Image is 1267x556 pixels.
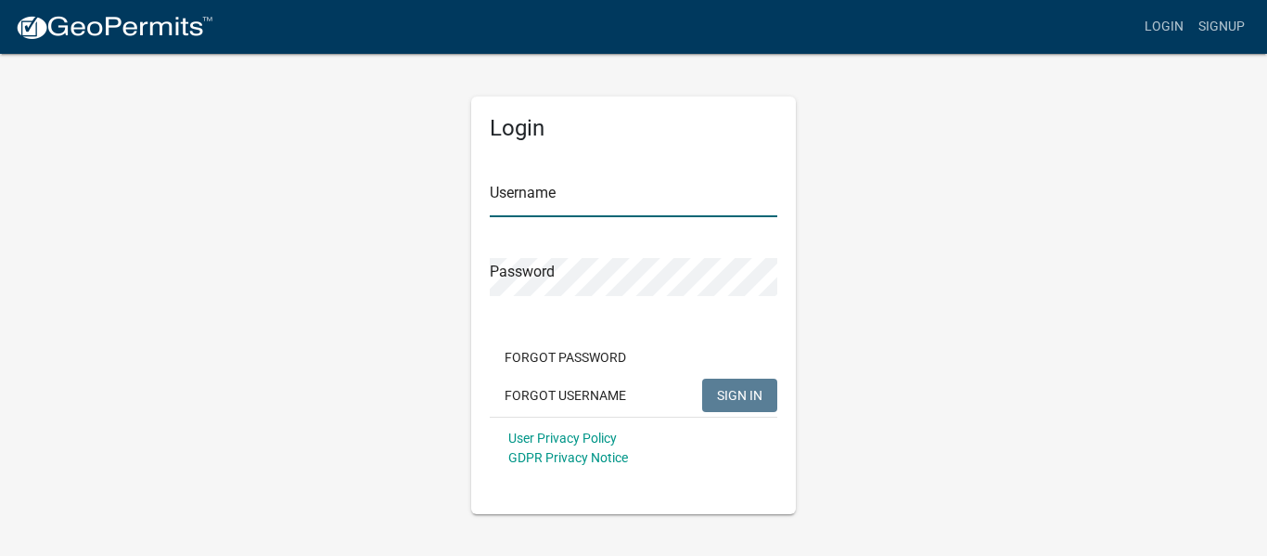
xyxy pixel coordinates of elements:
button: Forgot Password [490,341,641,374]
span: SIGN IN [717,387,762,402]
a: Login [1137,9,1191,45]
button: SIGN IN [702,379,777,412]
a: User Privacy Policy [508,431,617,446]
h5: Login [490,115,777,142]
a: Signup [1191,9,1252,45]
button: Forgot Username [490,379,641,412]
a: GDPR Privacy Notice [508,450,628,465]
